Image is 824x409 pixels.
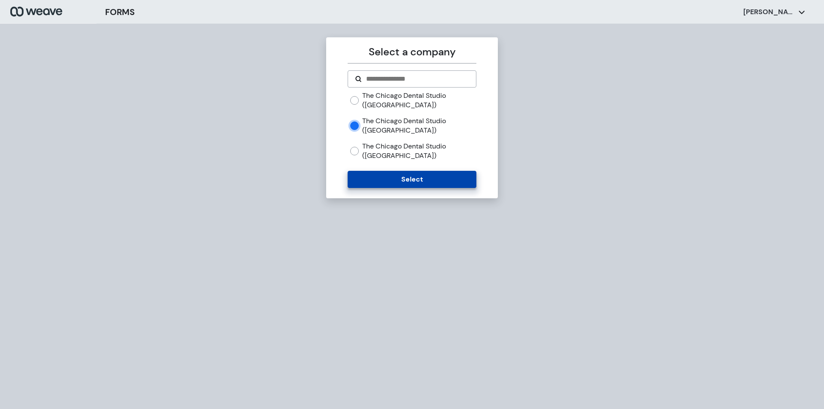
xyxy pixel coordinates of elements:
[362,91,476,109] label: The Chicago Dental Studio ([GEOGRAPHIC_DATA])
[348,44,476,60] p: Select a company
[743,7,795,17] p: [PERSON_NAME]
[365,74,469,84] input: Search
[348,171,476,188] button: Select
[362,142,476,160] label: The Chicago Dental Studio ([GEOGRAPHIC_DATA])
[362,116,476,135] label: The Chicago Dental Studio ([GEOGRAPHIC_DATA])
[105,6,135,18] h3: FORMS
